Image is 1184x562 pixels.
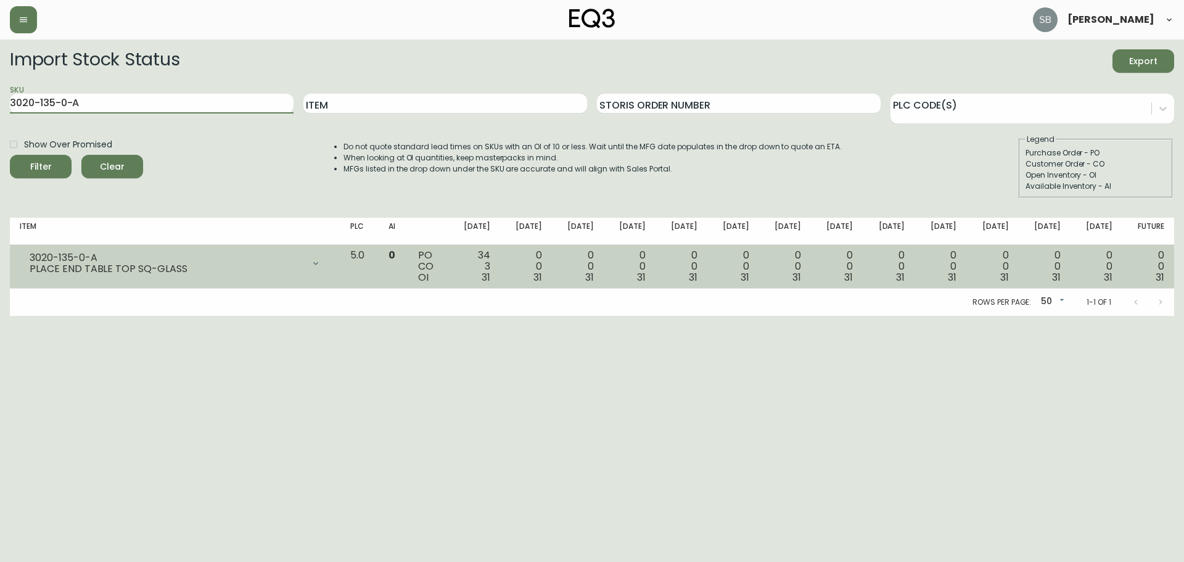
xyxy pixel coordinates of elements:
th: [DATE] [552,218,604,245]
img: logo [569,9,615,28]
div: 0 0 [1132,250,1164,283]
span: 31 [792,270,801,284]
div: 0 0 [821,250,853,283]
div: Available Inventory - AI [1026,181,1166,192]
th: PLC [340,218,379,245]
div: 0 0 [717,250,749,283]
span: 31 [533,270,542,284]
div: 0 0 [924,250,956,283]
button: Filter [10,155,72,178]
th: [DATE] [1071,218,1122,245]
span: 31 [689,270,697,284]
div: 0 0 [769,250,801,283]
p: 1-1 of 1 [1087,297,1111,308]
span: 31 [1000,270,1009,284]
th: [DATE] [448,218,499,245]
span: OI [418,270,429,284]
div: Purchase Order - PO [1026,147,1166,159]
th: Future [1122,218,1174,245]
div: 0 0 [1029,250,1061,283]
div: 0 0 [562,250,594,283]
div: 0 0 [665,250,697,283]
div: Customer Order - CO [1026,159,1166,170]
button: Export [1112,49,1174,73]
span: Show Over Promised [24,138,112,151]
th: [DATE] [656,218,707,245]
th: Item [10,218,340,245]
th: [DATE] [604,218,656,245]
div: 0 0 [1080,250,1112,283]
th: [DATE] [1019,218,1071,245]
span: 31 [741,270,749,284]
span: 31 [585,270,594,284]
span: 31 [844,270,853,284]
div: PO CO [418,250,438,283]
th: [DATE] [811,218,863,245]
span: 31 [637,270,646,284]
span: 31 [896,270,905,284]
li: When looking at OI quantities, keep masterpacks in mind. [343,152,842,163]
div: 0 0 [976,250,1008,283]
th: [DATE] [500,218,552,245]
th: [DATE] [707,218,759,245]
div: 34 3 [458,250,490,283]
li: MFGs listed in the drop down under the SKU are accurate and will align with Sales Portal. [343,163,842,175]
div: 50 [1036,292,1067,312]
span: 31 [482,270,490,284]
legend: Legend [1026,134,1056,145]
div: 3020-135-0-A [30,252,303,263]
th: [DATE] [915,218,966,245]
span: 31 [1052,270,1061,284]
div: 0 0 [614,250,646,283]
th: [DATE] [966,218,1018,245]
div: 0 0 [510,250,542,283]
span: 31 [1104,270,1112,284]
button: Clear [81,155,143,178]
th: AI [379,218,408,245]
span: Export [1122,54,1164,69]
span: Clear [91,159,133,175]
span: [PERSON_NAME] [1067,15,1154,25]
span: 31 [1156,270,1164,284]
img: 9d441cf7d49ccab74e0d560c7564bcc8 [1033,7,1058,32]
th: [DATE] [863,218,915,245]
div: PLACE END TABLE TOP SQ-GLASS [30,263,303,275]
li: Do not quote standard lead times on SKUs with an OI of 10 or less. Wait until the MFG date popula... [343,141,842,152]
span: 31 [948,270,956,284]
div: 0 0 [873,250,905,283]
span: 0 [388,248,395,262]
th: [DATE] [759,218,811,245]
td: 5.0 [340,245,379,289]
div: 3020-135-0-APLACE END TABLE TOP SQ-GLASS [20,250,331,277]
p: Rows per page: [972,297,1031,308]
h2: Import Stock Status [10,49,179,73]
div: Open Inventory - OI [1026,170,1166,181]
